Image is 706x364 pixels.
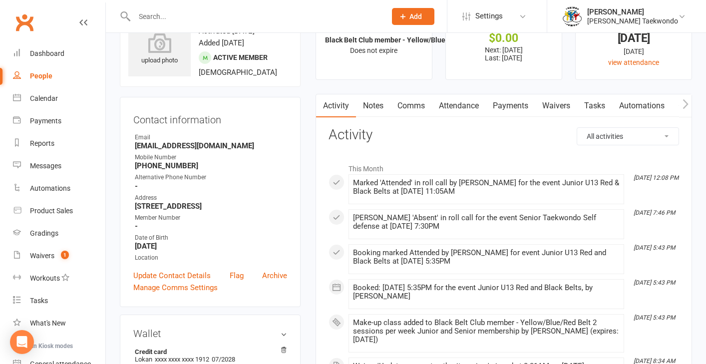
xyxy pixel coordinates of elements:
[612,94,672,117] a: Automations
[432,94,486,117] a: Attendance
[13,312,105,335] a: What's New
[353,284,620,301] div: Booked: [DATE] 5:35PM for the event Junior U13 Red and Black Belts, by [PERSON_NAME]
[13,65,105,87] a: People
[213,53,268,61] span: Active member
[329,127,679,143] h3: Activity
[30,94,58,102] div: Calendar
[30,139,54,147] div: Reports
[30,117,61,125] div: Payments
[634,209,675,216] i: [DATE] 7:46 PM
[262,270,287,282] a: Archive
[409,12,422,20] span: Add
[350,46,397,54] span: Does not expire
[135,173,287,182] div: Alternative Phone Number
[230,270,244,282] a: Flag
[13,42,105,65] a: Dashboard
[316,94,356,117] a: Activity
[199,68,277,77] span: [DEMOGRAPHIC_DATA]
[12,10,37,35] a: Clubworx
[30,229,58,237] div: Gradings
[486,94,535,117] a: Payments
[353,319,620,344] div: Make-up class added to Black Belt Club member - Yellow/Blue/Red Belt 2 sessions per week Junior a...
[392,8,434,25] button: Add
[212,356,235,363] span: 07/2028
[587,7,678,16] div: [PERSON_NAME]
[577,94,612,117] a: Tasks
[135,153,287,162] div: Mobile Number
[634,244,675,251] i: [DATE] 5:43 PM
[390,94,432,117] a: Comms
[608,58,659,66] a: view attendance
[13,290,105,312] a: Tasks
[30,72,52,80] div: People
[353,179,620,196] div: Marked 'Attended' in roll call by [PERSON_NAME] for the event Junior U13 Red & Black Belts at [DA...
[199,38,244,47] time: Added [DATE]
[133,110,287,125] h3: Contact information
[135,141,287,150] strong: [EMAIL_ADDRESS][DOMAIN_NAME]
[128,33,191,66] div: upload photo
[133,328,287,339] h3: Wallet
[13,177,105,200] a: Automations
[61,251,69,259] span: 1
[135,348,282,356] strong: Credit card
[30,184,70,192] div: Automations
[30,207,73,215] div: Product Sales
[131,9,379,23] input: Search...
[329,158,679,174] li: This Month
[135,222,287,231] strong: -
[135,161,287,170] strong: [PHONE_NUMBER]
[562,6,582,26] img: thumb_image1638236014.png
[634,314,675,321] i: [DATE] 5:43 PM
[585,33,683,43] div: [DATE]
[585,46,683,57] div: [DATE]
[13,267,105,290] a: Workouts
[10,330,34,354] div: Open Intercom Messenger
[353,249,620,266] div: Booking marked Attended by [PERSON_NAME] for event Junior U13 Red and Black Belts at [DATE] 5:35PM
[455,46,553,62] p: Next: [DATE] Last: [DATE]
[356,94,390,117] a: Notes
[133,282,218,294] a: Manage Comms Settings
[133,270,211,282] a: Update Contact Details
[135,253,287,263] div: Location
[13,200,105,222] a: Product Sales
[13,132,105,155] a: Reports
[30,319,66,327] div: What's New
[30,297,48,305] div: Tasks
[475,5,503,27] span: Settings
[587,16,678,25] div: [PERSON_NAME] Taekwondo
[13,155,105,177] a: Messages
[325,36,468,44] strong: Black Belt Club member - Yellow/Blue/Red ...
[135,242,287,251] strong: [DATE]
[455,33,553,43] div: $0.00
[135,133,287,142] div: Email
[13,222,105,245] a: Gradings
[30,274,60,282] div: Workouts
[155,356,209,363] span: xxxx xxxx xxxx 1912
[30,49,64,57] div: Dashboard
[30,162,61,170] div: Messages
[135,233,287,243] div: Date of Birth
[135,213,287,223] div: Member Number
[30,252,54,260] div: Waivers
[135,202,287,211] strong: [STREET_ADDRESS]
[135,193,287,203] div: Address
[13,245,105,267] a: Waivers 1
[535,94,577,117] a: Waivers
[353,214,620,231] div: [PERSON_NAME] 'Absent' in roll call for the event Senior Taekwondo Self defense at [DATE] 7:30PM
[13,87,105,110] a: Calendar
[13,110,105,132] a: Payments
[634,174,679,181] i: [DATE] 12:08 PM
[634,279,675,286] i: [DATE] 5:43 PM
[135,182,287,191] strong: -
